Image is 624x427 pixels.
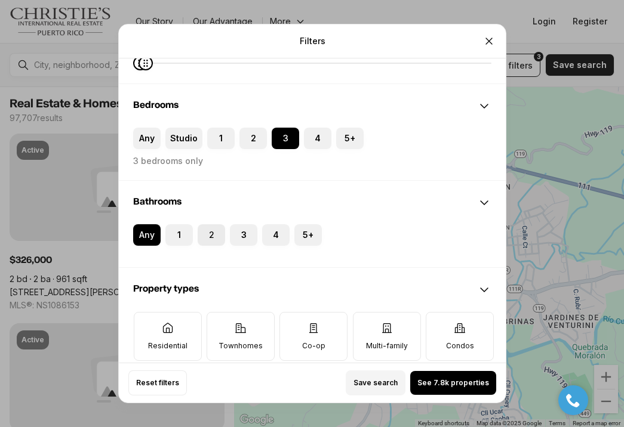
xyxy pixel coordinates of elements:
[133,197,182,206] span: Bathrooms
[299,36,325,46] p: Filters
[119,128,506,180] div: Bedrooms
[304,128,331,149] label: 4
[239,128,267,149] label: 2
[417,378,489,388] span: See 7.8k properties
[165,128,202,149] label: Studio
[133,224,161,246] label: Any
[272,128,299,149] label: 3
[346,370,405,395] button: Save search
[128,370,187,395] button: Reset filters
[410,371,496,395] button: See 7.8k properties
[302,341,325,351] p: Co-op
[365,341,407,351] p: Multi-family
[133,100,179,110] span: Bedrooms
[445,341,474,351] p: Condos
[138,56,152,70] span: Maximum
[230,224,257,246] label: 3
[262,224,290,246] label: 4
[207,128,235,149] label: 1
[119,85,506,128] div: Bedrooms
[477,29,501,53] button: Close
[218,341,262,351] p: Townhomes
[147,341,187,351] p: Residential
[119,224,506,267] div: Bathrooms
[336,128,364,149] label: 5+
[133,56,147,70] span: Minimum
[119,181,506,224] div: Bathrooms
[354,378,398,388] span: Save search
[119,268,506,311] div: Property types
[165,224,193,246] label: 1
[133,128,161,149] label: Any
[294,224,322,246] label: 5+
[136,378,179,388] span: Reset filters
[133,284,199,293] span: Property types
[198,224,225,246] label: 2
[133,156,203,166] label: 3 bedrooms only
